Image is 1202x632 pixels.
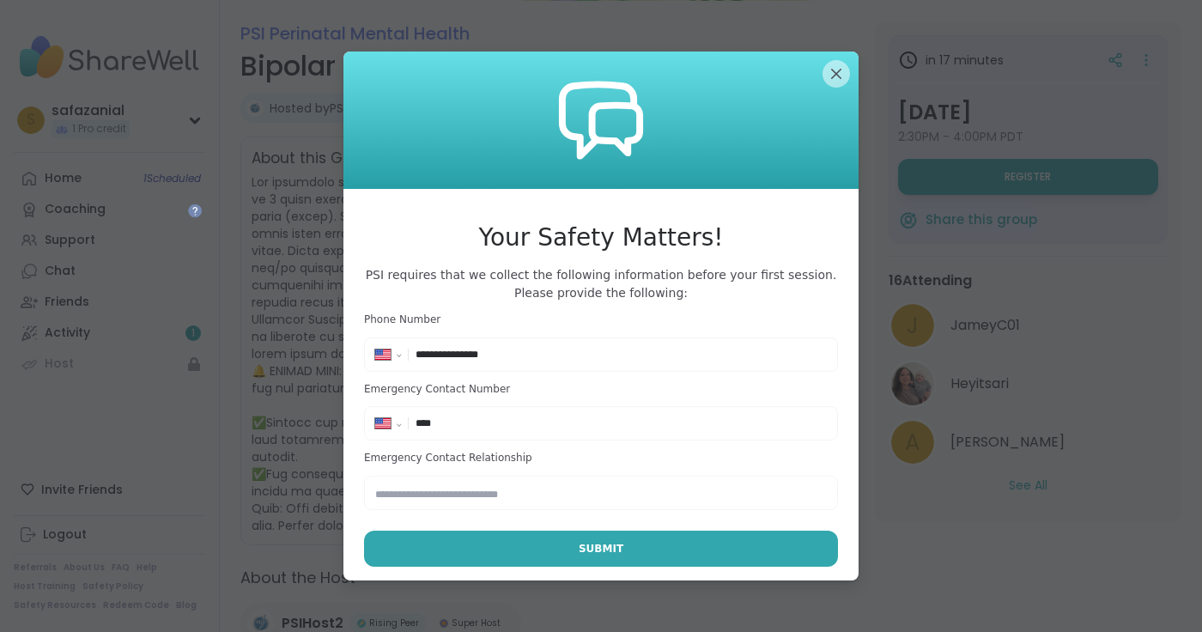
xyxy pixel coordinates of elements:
[364,220,838,256] h3: Your Safety Matters!
[364,313,838,327] h3: Phone Number
[364,266,838,302] span: PSI requires that we collect the following information before your first session. Please provide ...
[364,382,838,397] h3: Emergency Contact Number
[364,451,838,465] h3: Emergency Contact Relationship
[364,531,838,567] button: Submit
[375,349,391,360] img: United States
[188,204,202,217] iframe: Spotlight
[579,541,623,556] span: Submit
